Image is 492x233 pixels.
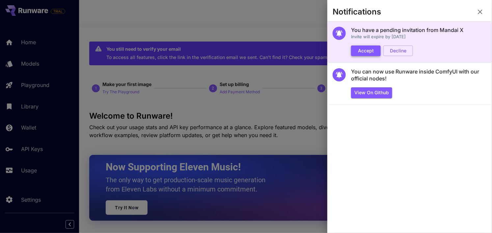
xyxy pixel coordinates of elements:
[351,34,463,40] p: Invite will expire by [DATE]
[351,68,487,82] h5: You can now use Runware inside ComfyUI with our official nodes!
[383,45,413,56] button: Decline
[351,87,392,98] button: View on Github
[333,7,381,16] h3: Notifications
[351,45,381,56] button: Accept
[351,27,463,34] h5: You have a pending invitation from Mandai X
